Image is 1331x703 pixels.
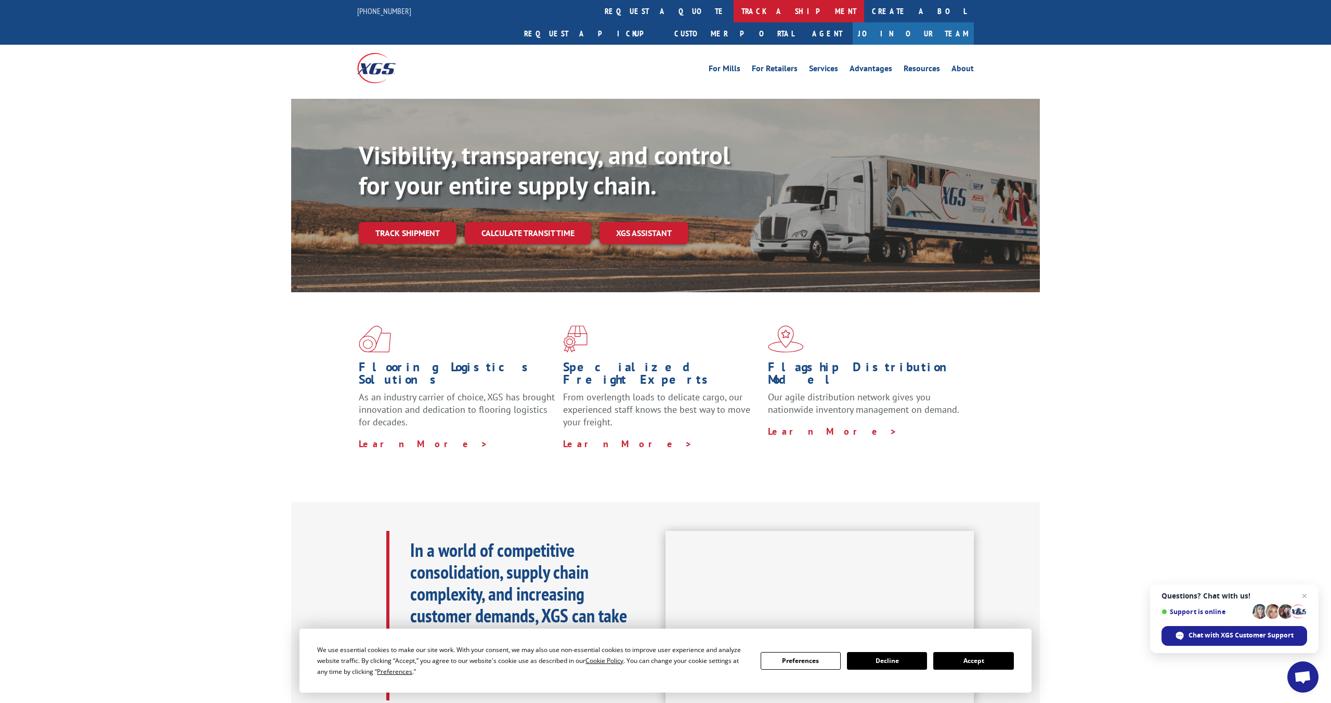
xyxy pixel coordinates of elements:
a: Resources [904,64,940,76]
span: As an industry carrier of choice, XGS has brought innovation and dedication to flooring logistics... [359,391,555,428]
h1: Flooring Logistics Solutions [359,361,555,391]
div: We use essential cookies to make our site work. With your consent, we may also use non-essential ... [317,644,748,677]
b: In a world of competitive consolidation, supply chain complexity, and increasing customer demands... [410,538,627,693]
span: Cookie Policy [585,656,623,665]
a: Learn More > [563,438,693,450]
a: Agent [802,22,853,45]
button: Preferences [761,652,841,670]
a: Services [809,64,838,76]
a: Calculate transit time [465,222,591,244]
a: For Mills [709,64,740,76]
div: Cookie Consent Prompt [299,629,1032,693]
h1: Flagship Distribution Model [768,361,964,391]
a: XGS ASSISTANT [599,222,688,244]
a: Advantages [850,64,892,76]
img: xgs-icon-total-supply-chain-intelligence-red [359,326,391,353]
button: Accept [933,652,1013,670]
button: Decline [847,652,927,670]
span: Support is online [1162,608,1249,616]
a: Customer Portal [667,22,802,45]
span: Preferences [377,667,412,676]
a: About [951,64,974,76]
h1: Specialized Freight Experts [563,361,760,391]
span: Close chat [1298,590,1311,602]
a: For Retailers [752,64,798,76]
span: Our agile distribution network gives you nationwide inventory management on demand. [768,391,959,415]
a: Learn More > [359,438,488,450]
a: Join Our Team [853,22,974,45]
p: From overlength loads to delicate cargo, our experienced staff knows the best way to move your fr... [563,391,760,437]
a: Request a pickup [516,22,667,45]
span: Chat with XGS Customer Support [1189,631,1294,640]
a: Track shipment [359,222,456,244]
div: Chat with XGS Customer Support [1162,626,1307,646]
b: Visibility, transparency, and control for your entire supply chain. [359,139,730,201]
span: Questions? Chat with us! [1162,592,1307,600]
img: xgs-icon-flagship-distribution-model-red [768,326,804,353]
img: xgs-icon-focused-on-flooring-red [563,326,588,353]
a: [PHONE_NUMBER] [357,6,411,16]
a: Learn More > [768,425,897,437]
div: Open chat [1287,661,1319,693]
